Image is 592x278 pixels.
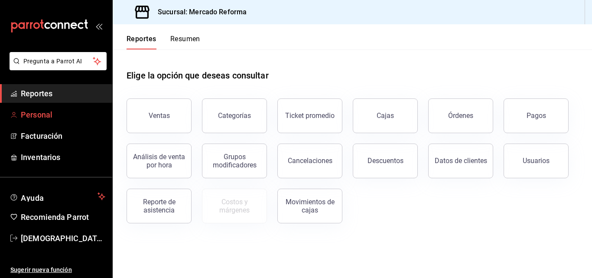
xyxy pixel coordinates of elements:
span: Sugerir nueva función [10,265,105,275]
button: Reporte de asistencia [127,189,192,223]
button: Usuarios [504,144,569,178]
button: Resumen [170,35,200,49]
span: Inventarios [21,151,105,163]
button: Contrata inventarios para ver este reporte [202,189,267,223]
span: Personal [21,109,105,121]
span: Reportes [21,88,105,99]
span: [DEMOGRAPHIC_DATA] De la [PERSON_NAME] [21,232,105,244]
button: Cajas [353,98,418,133]
button: Cancelaciones [277,144,342,178]
div: Reporte de asistencia [132,198,186,214]
div: Pagos [527,111,546,120]
button: Pagos [504,98,569,133]
span: Pregunta a Parrot AI [23,57,93,66]
div: Movimientos de cajas [283,198,337,214]
div: Ticket promedio [285,111,335,120]
button: Ventas [127,98,192,133]
button: open_drawer_menu [95,23,102,29]
div: Usuarios [523,157,550,165]
span: Facturación [21,130,105,142]
div: Grupos modificadores [208,153,261,169]
div: Ventas [149,111,170,120]
div: Categorías [218,111,251,120]
div: navigation tabs [127,35,200,49]
button: Pregunta a Parrot AI [10,52,107,70]
div: Órdenes [448,111,473,120]
button: Descuentos [353,144,418,178]
a: Pregunta a Parrot AI [6,63,107,72]
button: Datos de clientes [428,144,493,178]
div: Cancelaciones [288,157,332,165]
div: Descuentos [368,157,403,165]
h1: Elige la opción que deseas consultar [127,69,269,82]
span: Ayuda [21,191,94,202]
div: Cajas [377,111,394,120]
button: Grupos modificadores [202,144,267,178]
button: Ticket promedio [277,98,342,133]
button: Análisis de venta por hora [127,144,192,178]
button: Reportes [127,35,156,49]
div: Costos y márgenes [208,198,261,214]
span: Recomienda Parrot [21,211,105,223]
button: Órdenes [428,98,493,133]
h3: Sucursal: Mercado Reforma [151,7,247,17]
button: Movimientos de cajas [277,189,342,223]
div: Análisis de venta por hora [132,153,186,169]
button: Categorías [202,98,267,133]
div: Datos de clientes [435,157,487,165]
